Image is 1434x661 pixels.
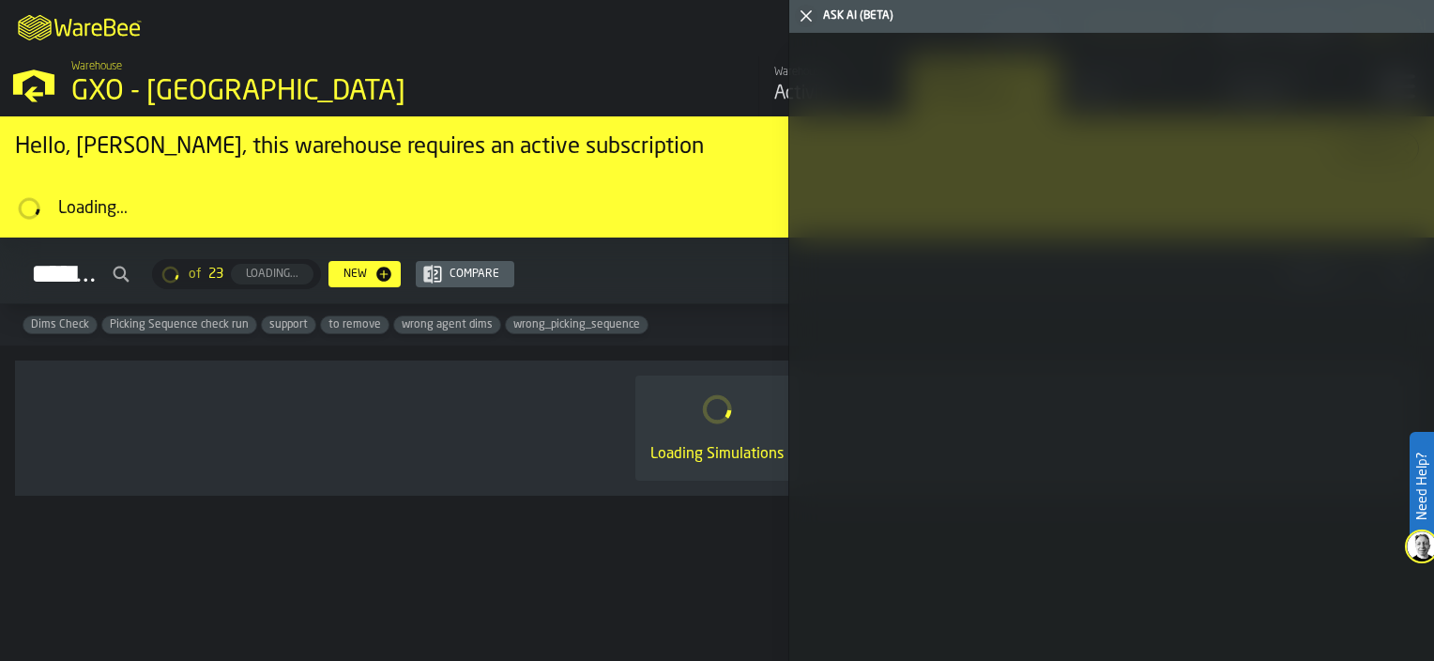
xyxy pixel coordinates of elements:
[774,66,893,79] div: Warehouse
[15,132,1330,162] div: Hello, [PERSON_NAME], this warehouse requires an active subscription
[1411,434,1432,539] label: Need Help?
[145,259,328,289] div: ButtonLoadMore-Loading...-Prev-First-Last
[650,443,784,466] div: Loading Simulations
[58,198,1419,219] div: Loading...
[71,75,578,109] div: GXO - [GEOGRAPHIC_DATA]
[328,261,401,287] button: button-New
[336,268,374,281] div: New
[758,56,908,116] a: link-to-/wh/i/ae0cd702-8cb1-4091-b3be-0aee77957c79/feed/
[208,267,223,282] span: 23
[15,361,1419,496] div: ItemListCard-
[238,268,306,281] div: Loading...
[71,60,122,73] span: Warehouse
[231,264,313,284] button: button-Loading...
[102,318,256,331] span: Picking Sequence check run
[774,81,893,107] div: Activity
[506,318,648,331] span: wrong_picking_sequence
[262,318,315,331] span: support
[442,268,507,281] div: Compare
[23,318,97,331] span: Dims Check
[321,318,389,331] span: to remove
[416,261,514,287] button: button-Compare
[394,318,500,331] span: wrong agent dims
[189,267,201,282] span: of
